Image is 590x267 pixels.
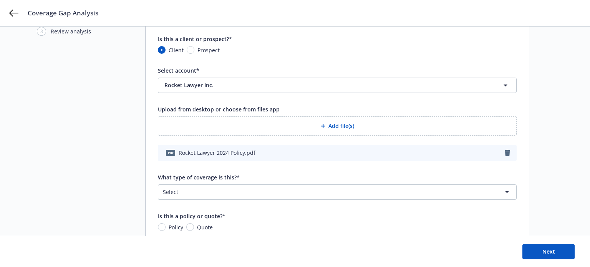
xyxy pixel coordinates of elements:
[187,46,194,54] input: Prospect
[522,244,575,259] button: Next
[158,212,225,220] span: Is this a policy or quote?*
[164,81,467,89] span: Rocket Lawyer Inc.
[158,46,166,54] input: Client
[169,223,183,231] span: Policy
[158,35,232,43] span: Is this a client or prospect?*
[158,67,199,74] span: Select account*
[197,46,220,54] span: Prospect
[197,223,213,231] span: Quote
[186,223,194,231] input: Quote
[51,27,91,35] div: Review analysis
[166,150,175,156] span: pdf
[542,248,555,255] span: Next
[158,174,240,181] span: What type of coverage is this?*
[179,149,255,157] span: Rocket Lawyer 2024 Policy.pdf
[37,27,46,36] div: 3
[158,78,517,93] button: Rocket Lawyer Inc.
[158,116,517,136] button: Add file(s)
[28,8,98,18] span: Coverage Gap Analysis
[158,223,166,231] input: Policy
[169,46,184,54] span: Client
[158,106,280,113] span: Upload from desktop or choose from files app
